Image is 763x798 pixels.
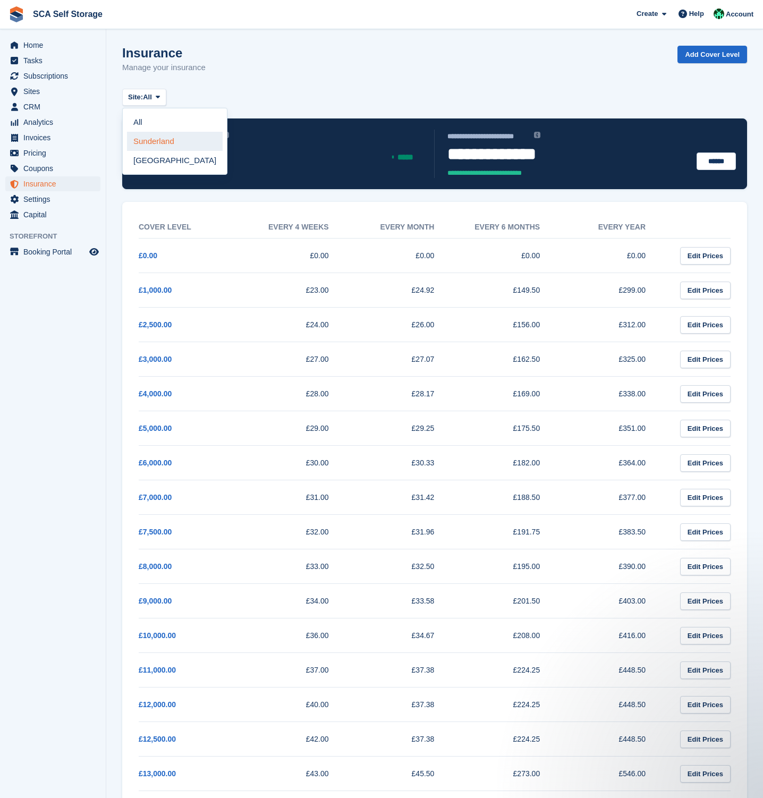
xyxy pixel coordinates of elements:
[23,207,87,222] span: Capital
[726,9,753,20] span: Account
[244,722,350,757] td: £42.00
[350,515,456,549] td: £31.96
[23,69,87,83] span: Subscriptions
[244,584,350,618] td: £34.00
[244,515,350,549] td: £32.00
[561,757,667,791] td: £546.00
[561,411,667,446] td: £351.00
[680,765,731,783] a: Edit Prices
[23,146,87,160] span: Pricing
[455,308,561,342] td: £156.00
[5,192,100,207] a: menu
[680,523,731,541] a: Edit Prices
[714,9,724,19] img: Ross Chapman
[244,377,350,411] td: £28.00
[23,38,87,53] span: Home
[139,493,172,502] a: £7,000.00
[244,273,350,308] td: £23.00
[5,99,100,114] a: menu
[5,161,100,176] a: menu
[455,411,561,446] td: £175.50
[139,631,176,640] a: £10,000.00
[561,549,667,584] td: £390.00
[88,245,100,258] a: Preview store
[139,389,172,398] a: £4,000.00
[680,385,731,403] a: Edit Prices
[244,308,350,342] td: £24.00
[23,115,87,130] span: Analytics
[680,351,731,368] a: Edit Prices
[244,216,350,239] th: Every 4 weeks
[122,62,206,74] p: Manage your insurance
[23,84,87,99] span: Sites
[23,53,87,68] span: Tasks
[350,722,456,757] td: £37.38
[127,151,223,170] a: [GEOGRAPHIC_DATA]
[5,146,100,160] a: menu
[680,247,731,265] a: Edit Prices
[350,687,456,722] td: £37.38
[680,731,731,748] a: Edit Prices
[350,480,456,515] td: £31.42
[139,286,172,294] a: £1,000.00
[680,558,731,575] a: Edit Prices
[680,282,731,299] a: Edit Prices
[455,722,561,757] td: £224.25
[244,480,350,515] td: £31.00
[139,424,172,432] a: £5,000.00
[244,411,350,446] td: £29.00
[561,308,667,342] td: £312.00
[122,46,206,60] h1: Insurance
[5,244,100,259] a: menu
[680,592,731,610] a: Edit Prices
[139,597,172,605] a: £9,000.00
[561,653,667,687] td: £448.50
[5,176,100,191] a: menu
[244,618,350,653] td: £36.00
[9,6,24,22] img: stora-icon-8386f47178a22dfd0bd8f6a31ec36ba5ce8667c1dd55bd0f319d3a0aa187defe.svg
[23,244,87,259] span: Booking Portal
[561,722,667,757] td: £448.50
[561,273,667,308] td: £299.00
[561,239,667,273] td: £0.00
[455,515,561,549] td: £191.75
[244,342,350,377] td: £27.00
[561,216,667,239] th: Every year
[561,584,667,618] td: £403.00
[5,84,100,99] a: menu
[244,757,350,791] td: £43.00
[350,549,456,584] td: £32.50
[244,687,350,722] td: £40.00
[350,308,456,342] td: £26.00
[680,489,731,506] a: Edit Prices
[350,757,456,791] td: £45.50
[350,653,456,687] td: £37.38
[561,618,667,653] td: £416.00
[122,89,166,106] button: Site: All
[455,584,561,618] td: £201.50
[689,9,704,19] span: Help
[455,273,561,308] td: £149.50
[680,454,731,472] a: Edit Prices
[680,420,731,437] a: Edit Prices
[23,161,87,176] span: Coupons
[561,342,667,377] td: £325.00
[350,411,456,446] td: £29.25
[10,231,106,242] span: Storefront
[561,687,667,722] td: £448.50
[139,562,172,571] a: £8,000.00
[350,239,456,273] td: £0.00
[534,132,540,138] img: icon-info-grey-7440780725fd019a000dd9b08b2336e03edf1995a4989e88bcd33f0948082b44.svg
[5,53,100,68] a: menu
[139,700,176,709] a: £12,000.00
[455,757,561,791] td: £273.00
[561,515,667,549] td: £383.50
[350,216,456,239] th: Every month
[139,355,172,363] a: £3,000.00
[139,459,172,467] a: £6,000.00
[29,5,107,23] a: SCA Self Storage
[455,239,561,273] td: £0.00
[350,584,456,618] td: £33.58
[139,216,244,239] th: Cover Level
[139,251,157,260] a: £0.00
